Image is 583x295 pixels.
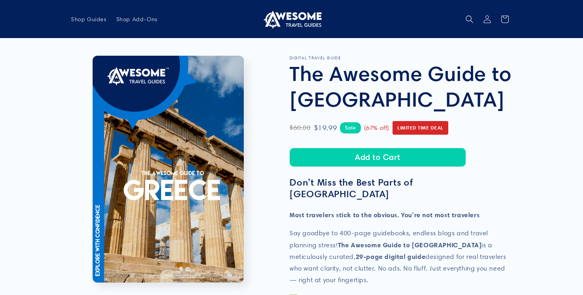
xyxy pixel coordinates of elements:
[289,122,311,134] span: $60.00
[261,10,322,29] img: Awesome Travel Guides
[338,241,482,249] strong: The Awesome Guide to [GEOGRAPHIC_DATA]
[393,121,448,135] span: Limited Time Deal
[71,16,107,23] span: Shop Guides
[289,211,480,219] strong: Most travelers stick to the obvious. You're not most travelers
[289,177,512,200] h3: Don’t Miss the Best Parts of [GEOGRAPHIC_DATA]
[314,121,337,134] span: $19.99
[116,16,158,23] span: Shop Add-Ons
[356,253,426,261] strong: 29-page digital guide
[259,6,325,32] a: Awesome Travel Guides
[340,122,360,133] span: Sale
[289,228,512,286] p: Say goodbye to 400-page guidebooks, endless blogs and travel planning stress! is a meticulously c...
[289,148,466,167] button: Add to Cart
[289,61,512,112] h1: The Awesome Guide to [GEOGRAPHIC_DATA]
[66,11,111,28] a: Shop Guides
[111,11,162,28] a: Shop Add-Ons
[364,123,389,133] span: (67% off)
[461,10,478,28] summary: Search
[289,56,512,61] p: DIGITAL TRAVEL GUIDE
